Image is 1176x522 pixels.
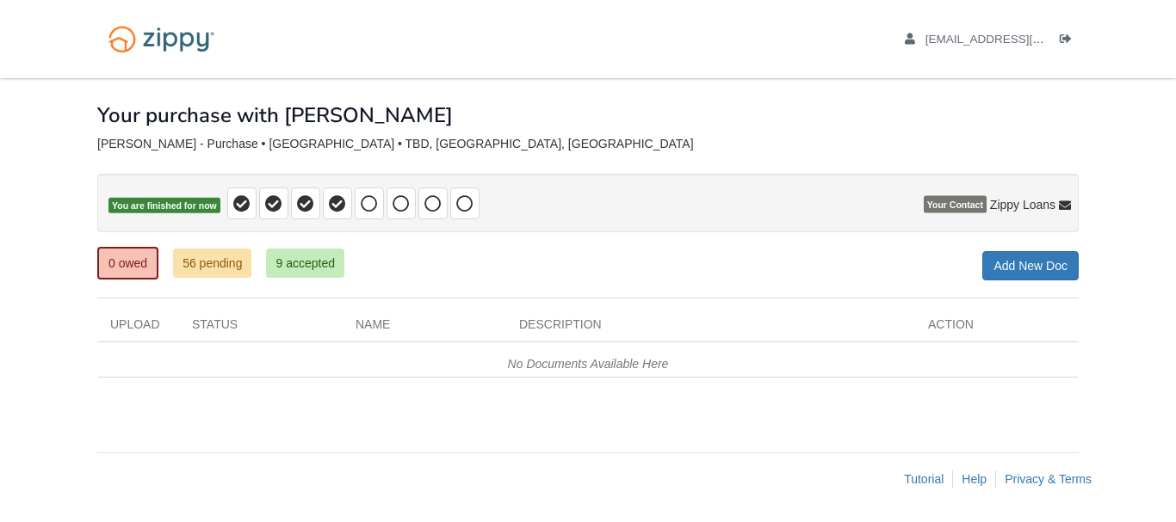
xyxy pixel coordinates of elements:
div: Description [506,316,915,341]
a: Help [962,472,987,486]
span: You are finished for now [108,198,220,214]
h1: Your purchase with [PERSON_NAME] [97,104,453,126]
div: Action [915,316,1079,341]
a: Privacy & Terms [1005,472,1092,486]
span: Your Contact [924,196,987,213]
div: [PERSON_NAME] - Purchase • [GEOGRAPHIC_DATA] • TBD, [GEOGRAPHIC_DATA], [GEOGRAPHIC_DATA] [97,137,1079,151]
a: Add New Doc [982,251,1079,280]
a: Tutorial [904,472,944,486]
div: Upload [97,316,179,341]
a: 9 accepted [266,249,344,278]
img: Logo [97,17,226,61]
div: Name [343,316,506,341]
a: 56 pending [173,249,251,278]
span: zach.stephenson99@gmail.com [925,33,1123,46]
a: edit profile [905,33,1123,50]
div: Status [179,316,343,341]
em: No Documents Available Here [508,357,669,371]
a: Log out [1060,33,1079,50]
a: 0 owed [97,247,158,279]
span: Zippy Loans [990,196,1055,213]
